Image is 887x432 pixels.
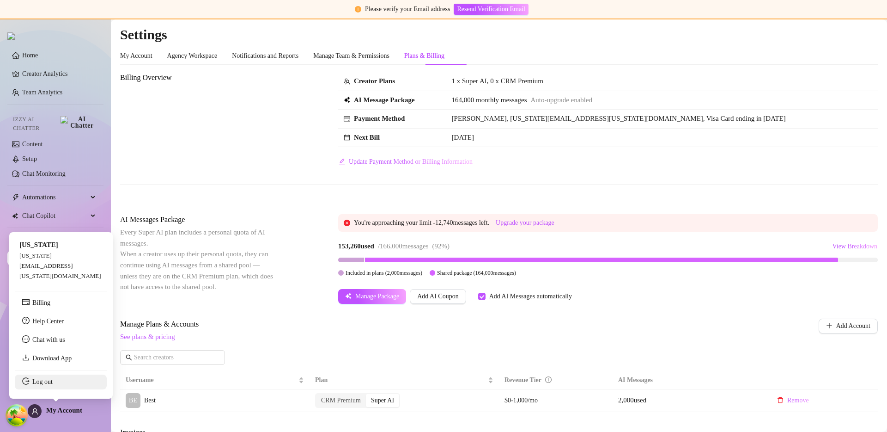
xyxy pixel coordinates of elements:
span: Manage Plans & Accounts [120,319,756,330]
span: [PERSON_NAME], [US_STATE][EMAIL_ADDRESS][US_STATE][DOMAIN_NAME], Visa Card ending in [DATE] [452,115,786,122]
strong: AI Message Package [354,96,415,104]
span: Best [144,397,156,404]
li: Log out [15,375,107,389]
img: Chat Copilot [12,213,18,219]
button: Update Payment Method or Billing Information [338,154,473,169]
span: [US_STATE] [19,241,58,248]
a: See plans & pricing [120,333,175,340]
span: Billing Overview [120,72,275,83]
span: Revenue Tier [504,376,541,383]
button: Open Tanstack query devtools [7,406,26,425]
th: AI Messages [613,371,764,389]
span: View Breakdown [832,243,877,250]
a: Upgrade your package [496,219,554,226]
div: Manage Team & Permissions [313,51,389,61]
input: Search creators [134,352,212,363]
span: / 166,000 messages [378,242,429,250]
button: Add AI Coupon [410,289,466,304]
h2: Settings [120,26,878,43]
span: Plan [315,375,486,385]
span: Update Payment Method or Billing Information [349,158,473,166]
span: edit [339,158,345,165]
span: Remove [787,397,809,404]
span: 2,000 used [618,396,646,404]
span: thunderbolt [12,194,19,201]
span: exclamation-circle [355,6,361,12]
div: Please verify your Email address [365,4,450,14]
a: Log out [32,378,53,385]
a: Home [22,52,38,59]
span: My Account [46,407,82,414]
td: $0-1,000/mo [499,389,613,412]
button: Add Account [819,319,878,333]
span: Username [126,375,297,385]
img: AI Chatter [61,116,96,129]
span: Every Super AI plan includes a personal quota of AI messages. When a creator uses up their person... [120,228,273,290]
span: team [344,78,350,85]
span: Manage Package [355,293,399,300]
div: segmented control [315,393,400,408]
strong: Creator Plans [354,77,395,85]
a: Billing [32,299,50,306]
div: You're approaching your limit - 12,740 messages left. [354,218,872,228]
th: Username [120,371,310,389]
a: Setup [22,155,37,162]
a: Download App [32,355,72,362]
button: Manage Package [338,289,406,304]
li: Billing [15,296,107,310]
div: Plans & Billing [404,51,444,61]
img: logo.svg [7,32,15,40]
div: CRM Premium [316,394,366,407]
a: Team Analytics [22,89,62,96]
span: Add AI Coupon [417,293,458,300]
span: AI Messages Package [120,214,275,225]
span: calendar [344,134,350,141]
span: close-circle [344,220,350,226]
span: info-circle [545,376,552,383]
div: My Account [120,51,152,61]
span: Automations [22,190,88,205]
span: Chat Copilot [22,209,88,223]
span: user [31,408,38,415]
a: Creator Analytics [22,67,96,81]
span: search [126,354,132,361]
span: Resend Verification Email [457,6,525,13]
strong: Payment Method [354,115,405,122]
span: 164,000 monthly messages [452,95,527,106]
span: Auto-upgrade enabled [531,95,593,106]
span: [DATE] [452,134,474,141]
a: Help Center [32,318,64,325]
span: Included in plans ( 2,000 messages) [346,270,422,276]
span: Chat with us [32,336,65,343]
span: Shared package ( 164,000 messages) [437,270,516,276]
button: View Breakdown [832,239,878,254]
span: delete [777,397,784,403]
div: Super AI [366,394,399,407]
a: Content [22,141,43,148]
a: Chat Monitoring [22,170,66,177]
span: message [22,335,30,343]
div: Add AI Messages automatically [489,291,572,302]
span: Izzy AI Chatter [13,115,57,133]
strong: 153,260 used [338,242,374,250]
button: Resend Verification Email [454,4,528,15]
th: Plan [310,371,499,389]
strong: Next Bill [354,134,380,141]
span: credit-card [344,116,350,122]
span: ( 92 %) [432,242,450,250]
button: Remove [770,393,816,408]
span: BE [129,395,137,406]
span: plus [826,322,832,329]
span: Add Account [836,322,870,330]
span: 1 x Super AI, 0 x CRM Premium [452,77,543,85]
div: Notifications and Reports [232,51,298,61]
div: Agency Workspace [167,51,218,61]
span: [US_STATE][EMAIL_ADDRESS][US_STATE][DOMAIN_NAME] [19,252,101,279]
